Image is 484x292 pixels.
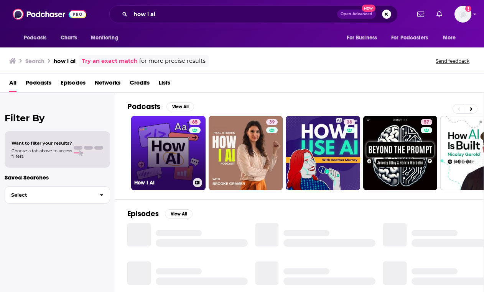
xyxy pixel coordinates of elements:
a: 38 [286,116,360,190]
a: 65How I AI [131,116,206,190]
button: open menu [386,31,439,45]
span: 38 [347,119,352,126]
h2: Podcasts [127,102,160,111]
h2: Episodes [127,209,159,219]
a: 57 [363,116,438,190]
a: Episodes [61,77,86,92]
span: Want to filter your results? [12,140,72,146]
button: open menu [18,31,56,45]
span: For Business [347,33,377,43]
button: open menu [341,31,387,45]
button: Show profile menu [454,6,471,23]
a: Charts [56,31,82,45]
img: User Profile [454,6,471,23]
span: 65 [192,119,198,126]
a: Lists [159,77,170,92]
span: Podcasts [24,33,46,43]
a: Try an exact match [82,57,138,65]
button: View All [166,102,194,111]
h3: how i ai [54,57,76,65]
a: All [9,77,16,92]
a: 39 [209,116,283,190]
svg: Add a profile image [465,6,471,12]
h2: Filter By [5,113,110,124]
a: 65 [189,119,201,125]
button: Send feedback [433,58,472,64]
button: View All [165,209,193,219]
span: Select [5,192,94,197]
span: Open Advanced [341,12,372,16]
div: Search podcasts, credits, & more... [109,5,398,23]
h3: How I AI [134,179,190,186]
button: open menu [438,31,466,45]
a: PodcastsView All [127,102,194,111]
span: 39 [269,119,275,126]
img: Podchaser - Follow, Share and Rate Podcasts [13,7,86,21]
button: open menu [86,31,128,45]
span: More [443,33,456,43]
span: 57 [424,119,429,126]
a: Podcasts [26,77,51,92]
a: 38 [344,119,355,125]
a: Show notifications dropdown [414,8,427,21]
span: for more precise results [139,57,206,65]
span: Logged in as cmand-c [454,6,471,23]
a: 57 [421,119,432,125]
span: New [362,5,375,12]
a: 39 [266,119,278,125]
button: Select [5,186,110,204]
span: Charts [61,33,77,43]
h3: Search [25,57,44,65]
span: For Podcasters [391,33,428,43]
span: Monitoring [91,33,118,43]
span: Choose a tab above to access filters. [12,148,72,159]
a: Networks [95,77,120,92]
a: Show notifications dropdown [433,8,445,21]
button: Open AdvancedNew [337,10,376,19]
a: Credits [130,77,150,92]
input: Search podcasts, credits, & more... [130,8,337,20]
a: EpisodesView All [127,209,193,219]
p: Saved Searches [5,174,110,181]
